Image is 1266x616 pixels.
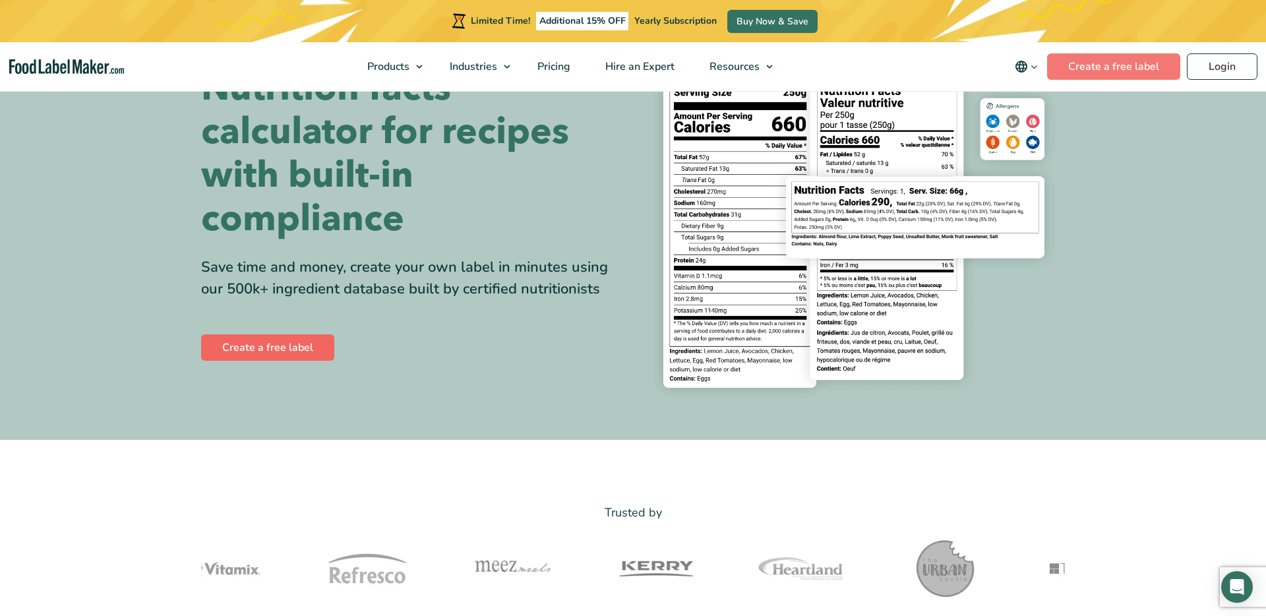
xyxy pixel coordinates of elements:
[727,10,818,33] a: Buy Now & Save
[363,59,411,74] span: Products
[1187,53,1257,80] a: Login
[201,334,334,361] a: Create a free label
[1221,571,1253,603] div: Open Intercom Messenger
[533,59,572,74] span: Pricing
[201,67,623,241] h1: Nutrition facts calculator for recipes with built-in compliance
[433,42,517,91] a: Industries
[520,42,585,91] a: Pricing
[1047,53,1180,80] a: Create a free label
[634,15,717,27] span: Yearly Subscription
[692,42,779,91] a: Resources
[601,59,676,74] span: Hire an Expert
[201,503,1065,522] p: Trusted by
[446,59,498,74] span: Industries
[201,257,623,300] div: Save time and money, create your own label in minutes using our 500k+ ingredient database built b...
[706,59,761,74] span: Resources
[588,42,689,91] a: Hire an Expert
[471,15,530,27] span: Limited Time!
[536,12,629,30] span: Additional 15% OFF
[350,42,429,91] a: Products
